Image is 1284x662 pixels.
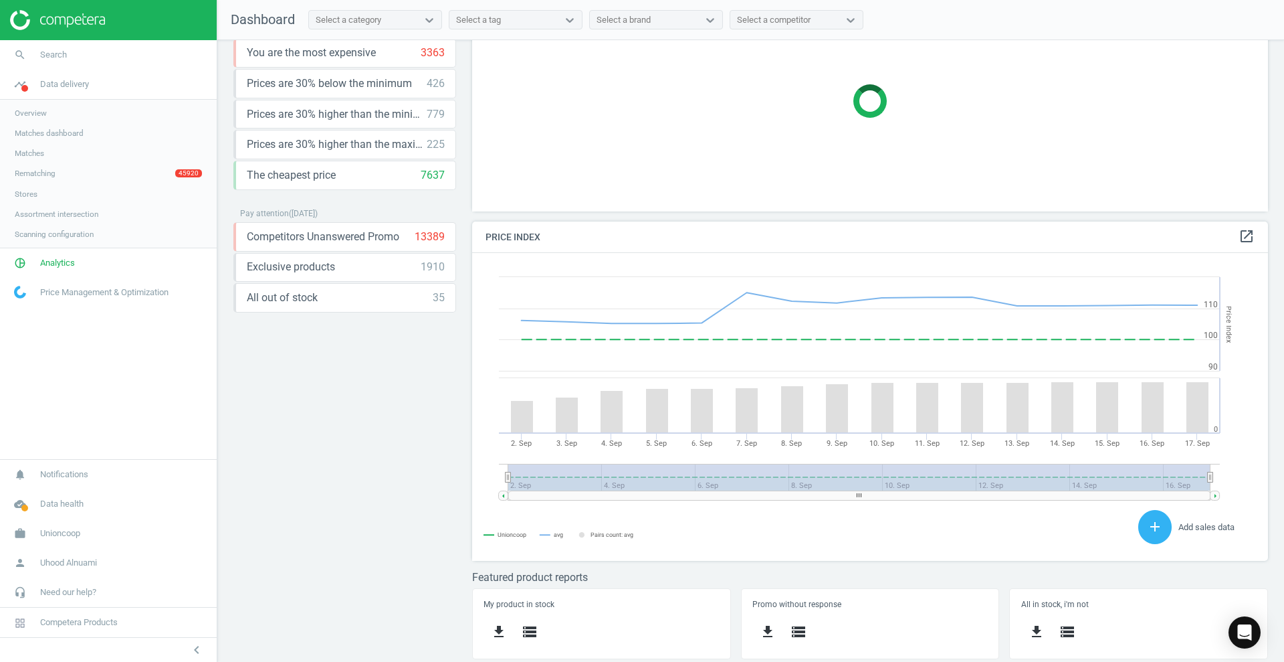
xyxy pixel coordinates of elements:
[421,46,445,60] div: 3363
[1224,306,1233,343] tspan: Price Index
[491,624,507,640] i: get_app
[421,260,445,274] div: 1910
[247,291,318,305] span: All out of stock
[247,76,412,91] span: Prices are 30% below the minimum
[247,107,427,122] span: Prices are 30% higher than the minimum
[1208,362,1218,371] text: 90
[7,491,33,517] i: cloud_done
[1204,331,1218,340] text: 100
[15,168,56,179] span: Rematching
[40,49,67,61] span: Search
[1147,519,1163,535] i: add
[556,439,577,448] tspan: 3. Sep
[40,498,84,510] span: Data health
[14,286,26,299] img: wGWNvw8QSZomAAAAABJRU5ErkJggg==
[1185,439,1210,448] tspan: 17. Sep
[40,557,97,569] span: Uhood Alnuami
[472,571,1268,584] h3: Featured product reports
[1021,600,1257,609] h5: All in stock, i'm not
[601,439,622,448] tspan: 4. Sep
[869,439,894,448] tspan: 10. Sep
[1228,616,1261,649] div: Open Intercom Messenger
[433,291,445,305] div: 35
[960,439,984,448] tspan: 12. Sep
[247,168,336,183] span: The cheapest price
[40,586,96,598] span: Need our help?
[484,600,719,609] h5: My product in stock
[247,46,376,60] span: You are the most expensive
[498,531,526,538] tspan: Unioncoop
[7,250,33,276] i: pie_chart_outlined
[40,527,80,540] span: Unioncoop
[790,624,807,640] i: storage
[40,78,89,90] span: Data delivery
[40,469,88,481] span: Notifications
[1214,425,1218,434] text: 0
[760,624,776,640] i: get_app
[40,616,118,629] span: Competera Products
[40,286,169,299] span: Price Management & Optimization
[783,616,814,648] button: storage
[316,14,381,26] div: Select a category
[289,209,318,218] span: ( [DATE] )
[231,11,295,27] span: Dashboard
[15,209,98,220] span: Assortment intersection
[15,128,84,139] span: Matches dashboard
[7,521,33,546] i: work
[1140,439,1164,448] tspan: 16. Sep
[514,616,545,648] button: storage
[175,169,202,177] span: 45920
[752,616,783,648] button: get_app
[597,14,651,26] div: Select a brand
[15,148,44,159] span: Matches
[1095,439,1119,448] tspan: 15. Sep
[1239,228,1255,246] a: open_in_new
[427,107,445,122] div: 779
[189,642,205,658] i: chevron_left
[15,189,37,199] span: Stores
[1204,300,1218,309] text: 110
[427,137,445,152] div: 225
[472,222,1268,253] h4: Price Index
[180,641,213,659] button: chevron_left
[456,14,501,26] div: Select a tag
[691,439,712,448] tspan: 6. Sep
[522,624,538,640] i: storage
[752,600,988,609] h5: Promo without response
[511,439,532,448] tspan: 2. Sep
[247,260,335,274] span: Exclusive products
[1178,522,1235,532] span: Add sales data
[1138,510,1172,544] button: add
[427,76,445,91] div: 426
[646,439,667,448] tspan: 5. Sep
[1059,624,1075,640] i: storage
[1021,616,1052,648] button: get_app
[1029,624,1045,640] i: get_app
[421,168,445,183] div: 7637
[240,209,289,218] span: Pay attention
[415,230,445,244] div: 13389
[10,10,105,30] img: ajHJNr6hYgQAAAAASUVORK5CYII=
[736,439,757,448] tspan: 7. Sep
[554,531,563,538] tspan: avg
[1004,439,1029,448] tspan: 13. Sep
[247,137,427,152] span: Prices are 30% higher than the maximal
[40,257,75,269] span: Analytics
[827,439,847,448] tspan: 9. Sep
[247,230,399,244] span: Competitors Unanswered Promo
[591,531,633,538] tspan: Pairs count: avg
[1239,228,1255,244] i: open_in_new
[1052,616,1083,648] button: storage
[7,42,33,68] i: search
[15,229,94,240] span: Scanning configuration
[7,580,33,605] i: headset_mic
[781,439,802,448] tspan: 8. Sep
[15,108,47,118] span: Overview
[915,439,940,448] tspan: 11. Sep
[7,462,33,487] i: notifications
[737,14,811,26] div: Select a competitor
[7,550,33,576] i: person
[1050,439,1075,448] tspan: 14. Sep
[7,72,33,97] i: timeline
[484,616,514,648] button: get_app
